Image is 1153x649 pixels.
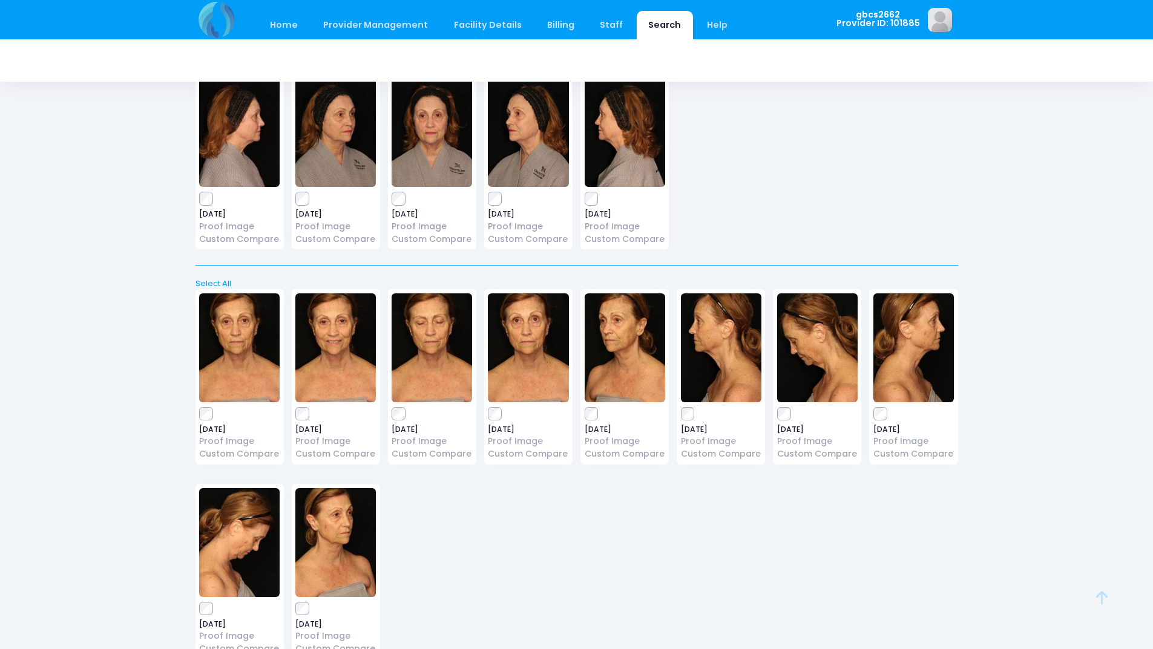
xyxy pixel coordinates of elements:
a: Staff [588,11,635,39]
span: [DATE] [585,210,665,218]
a: Custom Compare [873,448,954,460]
span: [DATE] [199,426,280,433]
img: image [392,78,472,187]
span: [DATE] [488,210,568,218]
img: image [199,78,280,187]
span: [DATE] [295,426,376,433]
img: image [295,78,376,187]
a: Proof Image [199,435,280,448]
a: Custom Compare [585,233,665,246]
img: image [585,78,665,187]
a: Proof Image [681,435,761,448]
span: [DATE] [681,426,761,433]
a: Proof Image [488,435,568,448]
img: image [488,293,568,402]
a: Proof Image [392,435,472,448]
img: image [199,293,280,402]
span: [DATE] [199,621,280,628]
a: Custom Compare [585,448,665,460]
a: Billing [535,11,586,39]
a: Search [637,11,693,39]
a: Custom Compare [295,233,376,246]
a: Proof Image [873,435,954,448]
span: [DATE] [777,426,858,433]
img: image [392,293,472,402]
a: Custom Compare [777,448,858,460]
img: image [928,8,952,32]
span: [DATE] [392,426,472,433]
a: Custom Compare [488,448,568,460]
a: Proof Image [295,220,376,233]
a: Facility Details [442,11,533,39]
img: image [777,293,858,402]
a: Proof Image [199,630,280,642]
span: [DATE] [873,426,954,433]
span: [DATE] [295,210,376,218]
img: image [295,293,376,402]
a: Proof Image [392,220,472,233]
a: Proof Image [585,220,665,233]
a: Proof Image [488,220,568,233]
a: Custom Compare [392,233,472,246]
img: image [873,293,954,402]
span: [DATE] [585,426,665,433]
span: [DATE] [488,426,568,433]
a: Select All [191,278,962,290]
a: Custom Compare [199,448,280,460]
img: image [585,293,665,402]
span: [DATE] [392,210,472,218]
a: Home [258,11,310,39]
span: [DATE] [295,621,376,628]
span: [DATE] [199,210,280,218]
a: Custom Compare [488,233,568,246]
img: image [199,488,280,597]
a: Custom Compare [681,448,761,460]
a: Custom Compare [392,448,472,460]
a: Custom Compare [295,448,376,460]
a: Proof Image [585,435,665,448]
img: image [681,293,761,402]
a: Proof Image [295,630,376,642]
a: Custom Compare [199,233,280,246]
a: Provider Management [312,11,440,39]
a: Proof Image [295,435,376,448]
a: Proof Image [777,435,858,448]
a: Proof Image [199,220,280,233]
img: image [295,488,376,597]
img: image [488,78,568,187]
span: gbcs2662 Provider ID: 101885 [836,10,920,28]
a: Help [695,11,739,39]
